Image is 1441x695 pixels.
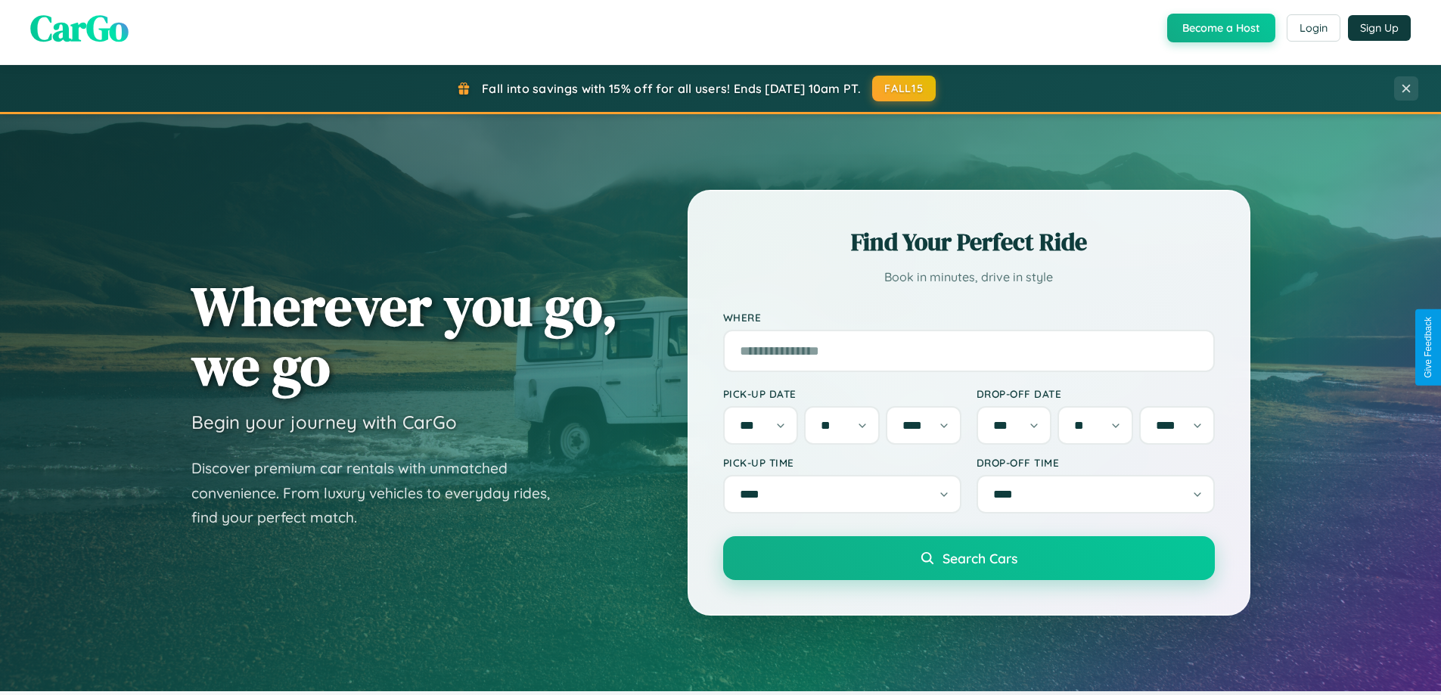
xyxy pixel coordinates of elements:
h1: Wherever you go, we go [191,276,618,396]
button: Sign Up [1348,15,1411,41]
label: Pick-up Time [723,456,961,469]
span: Search Cars [943,550,1017,566]
label: Drop-off Time [977,456,1215,469]
h2: Find Your Perfect Ride [723,225,1215,259]
span: CarGo [30,3,129,53]
h3: Begin your journey with CarGo [191,411,457,433]
button: Become a Host [1167,14,1275,42]
div: Give Feedback [1423,317,1433,378]
p: Book in minutes, drive in style [723,266,1215,288]
button: Login [1287,14,1340,42]
label: Drop-off Date [977,387,1215,400]
button: Search Cars [723,536,1215,580]
button: FALL15 [872,76,936,101]
span: Fall into savings with 15% off for all users! Ends [DATE] 10am PT. [482,81,861,96]
label: Pick-up Date [723,387,961,400]
p: Discover premium car rentals with unmatched convenience. From luxury vehicles to everyday rides, ... [191,456,570,530]
label: Where [723,311,1215,324]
